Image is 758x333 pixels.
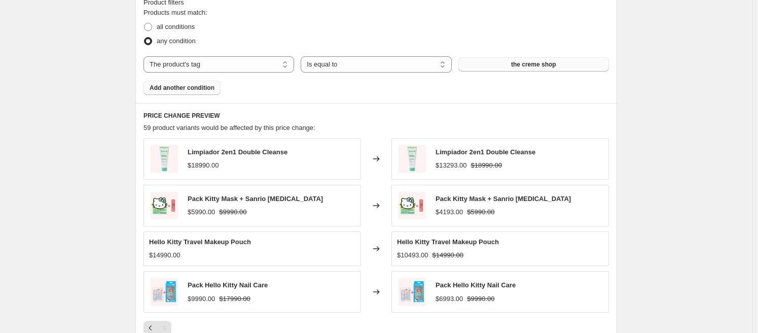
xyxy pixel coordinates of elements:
[149,144,179,174] img: SKIN0797_1_80x.jpg
[143,9,207,16] span: Products must match:
[397,144,427,174] img: SKIN0797_1_80x.jpg
[436,294,463,304] div: $6993.00
[188,294,215,304] div: $9990.00
[143,112,609,120] h6: PRICE CHANGE PREVIEW
[467,207,494,217] strike: $5990.00
[436,160,466,171] div: $13293.00
[436,281,516,289] span: Pack Hello Kitty Nail Care
[436,148,535,156] span: Limpiador 2en1 Double Cleanse
[188,195,323,203] span: Pack Kitty Mask + Sanrio [MEDICAL_DATA]
[143,81,221,95] button: Add another condition
[188,281,268,289] span: Pack Hello Kitty Nail Care
[149,250,180,260] div: $14990.00
[188,207,215,217] div: $5990.00
[157,23,195,30] span: all conditions
[397,277,427,307] img: 407_80x.png
[143,124,315,131] span: 59 product variants would be affected by this price change:
[219,207,246,217] strike: $9990.00
[397,250,428,260] div: $10493.00
[436,195,571,203] span: Pack Kitty Mask + Sanrio [MEDICAL_DATA]
[397,190,427,221] img: SKIN1130_80x.png
[511,60,556,69] span: the creme shop
[458,57,609,72] button: the creme shop
[471,160,501,171] strike: $18990.00
[432,250,463,260] strike: $14990.00
[219,294,250,304] strike: $17990.00
[467,294,494,304] strike: $9990.00
[149,277,179,307] img: 407_80x.png
[149,238,251,246] span: Hello Kitty Travel Makeup Pouch
[149,190,179,221] img: SKIN1130_80x.png
[436,207,463,217] div: $4193.00
[188,148,287,156] span: Limpiador 2en1 Double Cleanse
[397,238,499,246] span: Hello Kitty Travel Makeup Pouch
[188,160,219,171] div: $18990.00
[150,84,214,92] span: Add another condition
[157,37,196,45] span: any condition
